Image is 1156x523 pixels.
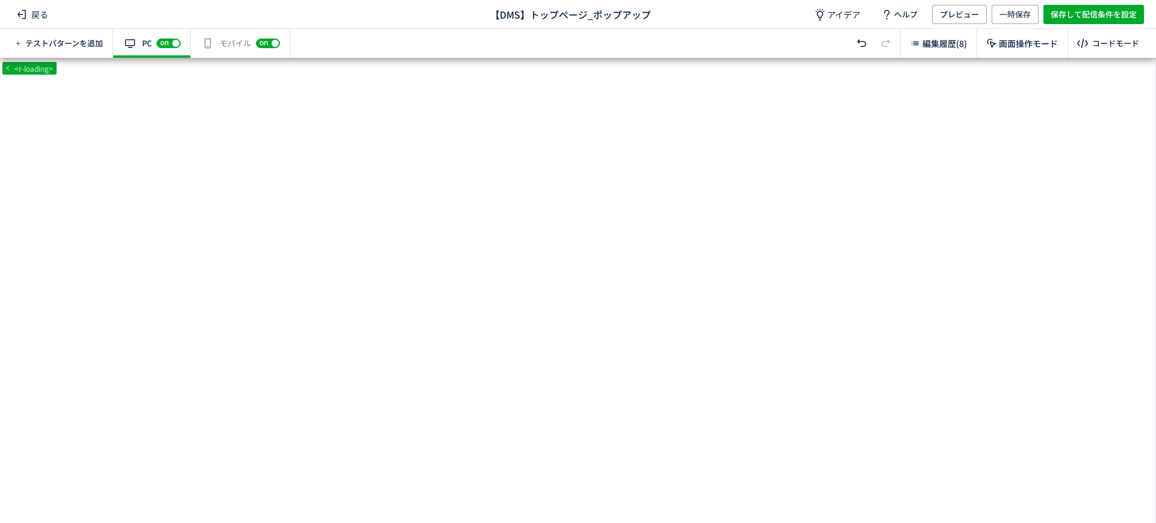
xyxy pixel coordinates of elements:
[999,5,1031,24] span: 一時保存
[932,5,987,24] button: プレビュー
[1043,5,1144,24] button: 保存して配信条件を設定
[12,63,55,73] span: <r-loading>
[160,39,169,46] span: on
[1051,5,1137,24] span: 保存して配信条件を設定
[870,5,927,24] a: ヘルプ
[999,37,1058,49] span: 画面操作モード
[25,38,103,49] span: テストパターンを追加
[259,39,268,46] span: on
[12,5,53,24] span: 戻る
[490,7,651,21] span: 【DMS】トップページ_ポップアップ
[922,37,967,49] span: 編集履歴(8)
[992,5,1039,24] button: 一時保存
[894,5,918,24] span: ヘルプ
[1092,38,1139,49] div: コードモード
[940,5,979,24] span: プレビュー
[827,8,860,20] span: アイデア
